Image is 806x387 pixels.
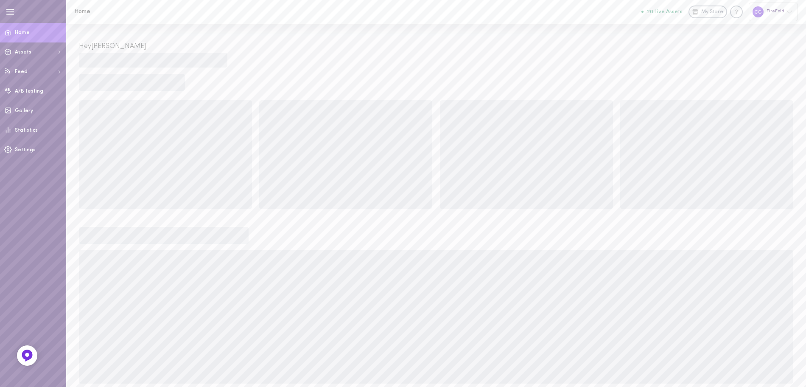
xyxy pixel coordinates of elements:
[15,50,31,55] span: Assets
[15,89,43,94] span: A/B testing
[21,349,34,362] img: Feedback Button
[749,3,798,21] div: FireFold
[15,30,30,35] span: Home
[79,43,146,50] span: Hey [PERSON_NAME]
[641,9,683,14] button: 20 Live Assets
[730,6,743,18] div: Knowledge center
[15,108,33,113] span: Gallery
[74,8,214,15] h1: Home
[641,9,688,15] a: 20 Live Assets
[15,147,36,153] span: Settings
[701,8,723,16] span: My Store
[15,128,38,133] span: Statistics
[15,69,28,74] span: Feed
[688,6,727,18] a: My Store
